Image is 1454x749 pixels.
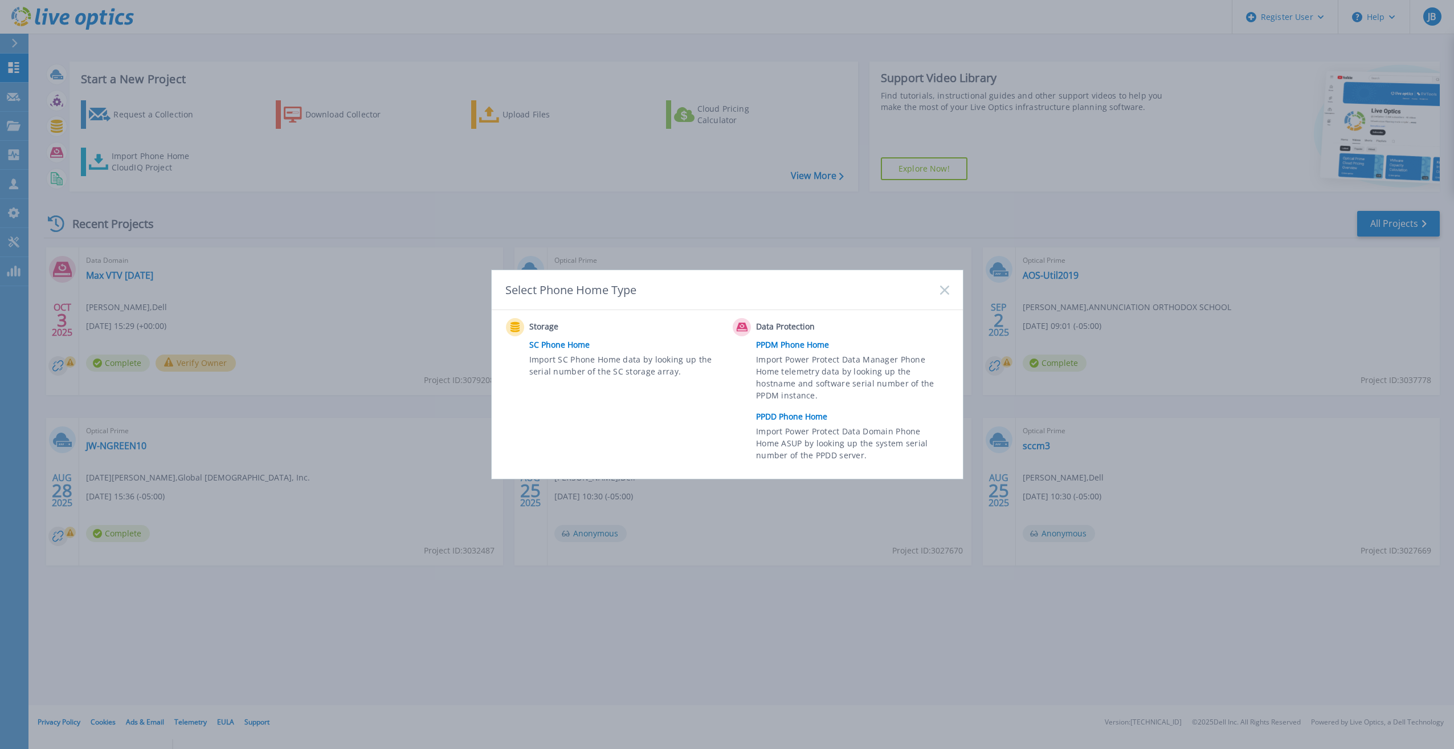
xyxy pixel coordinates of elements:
a: PPDD Phone Home [756,408,954,425]
span: Import Power Protect Data Manager Phone Home telemetry data by looking up the hostname and softwa... [756,353,946,406]
div: Select Phone Home Type [505,282,638,298]
a: SC Phone Home [529,336,728,353]
span: Import Power Protect Data Domain Phone Home ASUP by looking up the system serial number of the PP... [756,425,946,465]
span: Import SC Phone Home data by looking up the serial number of the SC storage array. [529,353,719,380]
span: Storage [529,320,643,334]
span: Data Protection [756,320,869,334]
a: PPDM Phone Home [756,336,954,353]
